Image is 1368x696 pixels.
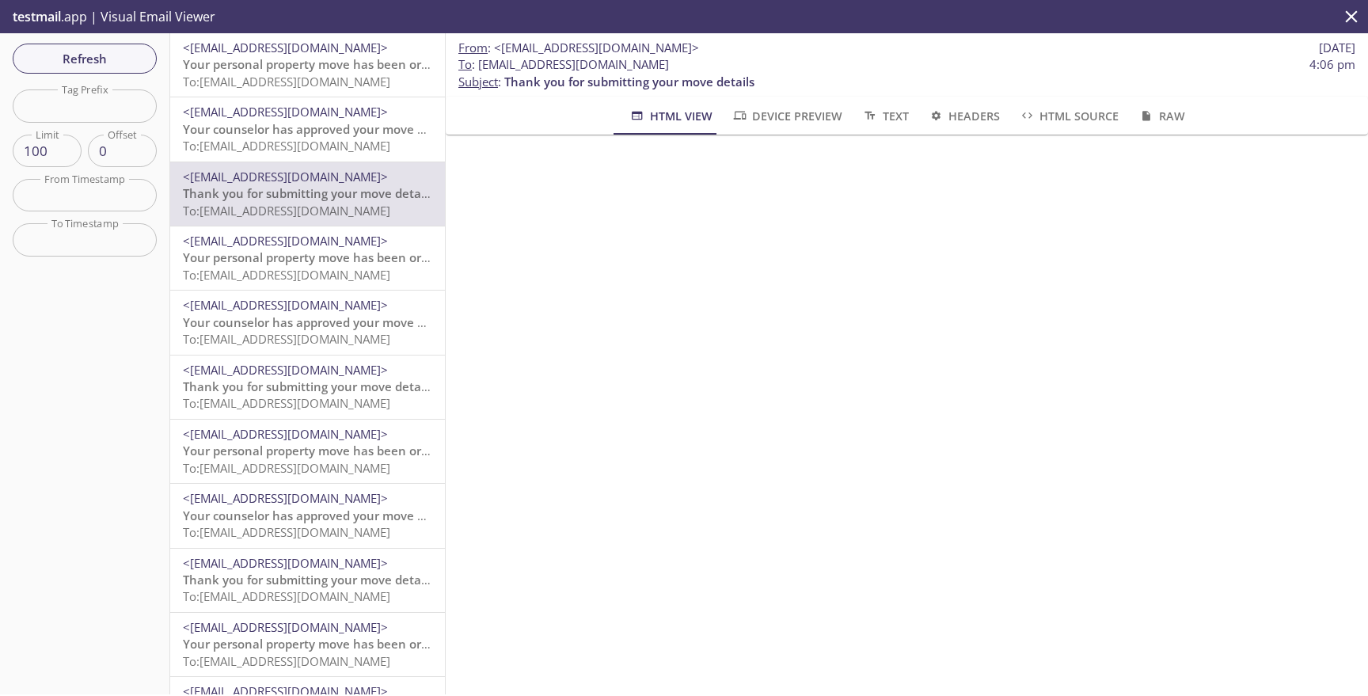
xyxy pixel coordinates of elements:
[183,508,455,523] span: Your counselor has approved your move details
[13,8,61,25] span: testmail
[183,185,433,201] span: Thank you for submitting your move details
[183,169,388,184] span: <[EMAIL_ADDRESS][DOMAIN_NAME]>
[183,297,388,313] span: <[EMAIL_ADDRESS][DOMAIN_NAME]>
[183,395,390,411] span: To: [EMAIL_ADDRESS][DOMAIN_NAME]
[183,331,390,347] span: To: [EMAIL_ADDRESS][DOMAIN_NAME]
[1019,106,1119,126] span: HTML Source
[183,233,388,249] span: <[EMAIL_ADDRESS][DOMAIN_NAME]>
[183,378,433,394] span: Thank you for submitting your move details
[183,314,455,330] span: Your counselor has approved your move details
[183,362,388,378] span: <[EMAIL_ADDRESS][DOMAIN_NAME]>
[504,74,754,89] span: Thank you for submitting your move details
[183,636,458,652] span: Your personal property move has been ordered.
[183,74,390,89] span: To: [EMAIL_ADDRESS][DOMAIN_NAME]
[183,104,388,120] span: <[EMAIL_ADDRESS][DOMAIN_NAME]>
[170,226,445,290] div: <[EMAIL_ADDRESS][DOMAIN_NAME]>Your personal property move has been ordered.To:[EMAIL_ADDRESS][DOM...
[183,490,388,506] span: <[EMAIL_ADDRESS][DOMAIN_NAME]>
[1138,106,1184,126] span: Raw
[458,40,488,55] span: From
[458,56,1355,90] p: :
[183,267,390,283] span: To: [EMAIL_ADDRESS][DOMAIN_NAME]
[183,619,388,635] span: <[EMAIL_ADDRESS][DOMAIN_NAME]>
[183,138,390,154] span: To: [EMAIL_ADDRESS][DOMAIN_NAME]
[183,443,458,458] span: Your personal property move has been ordered.
[183,40,388,55] span: <[EMAIL_ADDRESS][DOMAIN_NAME]>
[170,613,445,676] div: <[EMAIL_ADDRESS][DOMAIN_NAME]>Your personal property move has been ordered.To:[EMAIL_ADDRESS][DOM...
[183,249,458,265] span: Your personal property move has been ordered.
[183,653,390,669] span: To: [EMAIL_ADDRESS][DOMAIN_NAME]
[458,56,669,73] span: : [EMAIL_ADDRESS][DOMAIN_NAME]
[183,555,388,571] span: <[EMAIL_ADDRESS][DOMAIN_NAME]>
[170,420,445,483] div: <[EMAIL_ADDRESS][DOMAIN_NAME]>Your personal property move has been ordered.To:[EMAIL_ADDRESS][DOM...
[170,291,445,354] div: <[EMAIL_ADDRESS][DOMAIN_NAME]>Your counselor has approved your move detailsTo:[EMAIL_ADDRESS][DOM...
[861,106,908,126] span: Text
[731,106,842,126] span: Device Preview
[629,106,712,126] span: HTML View
[458,74,498,89] span: Subject
[183,588,390,604] span: To: [EMAIL_ADDRESS][DOMAIN_NAME]
[458,56,472,72] span: To
[170,484,445,547] div: <[EMAIL_ADDRESS][DOMAIN_NAME]>Your counselor has approved your move detailsTo:[EMAIL_ADDRESS][DOM...
[13,44,157,74] button: Refresh
[1319,40,1355,56] span: [DATE]
[170,97,445,161] div: <[EMAIL_ADDRESS][DOMAIN_NAME]>Your counselor has approved your move detailsTo:[EMAIL_ADDRESS][DOM...
[25,48,144,69] span: Refresh
[183,203,390,219] span: To: [EMAIL_ADDRESS][DOMAIN_NAME]
[458,40,699,56] span: :
[183,460,390,476] span: To: [EMAIL_ADDRESS][DOMAIN_NAME]
[494,40,699,55] span: <[EMAIL_ADDRESS][DOMAIN_NAME]>
[170,162,445,226] div: <[EMAIL_ADDRESS][DOMAIN_NAME]>Thank you for submitting your move detailsTo:[EMAIL_ADDRESS][DOMAIN...
[183,426,388,442] span: <[EMAIL_ADDRESS][DOMAIN_NAME]>
[928,106,1000,126] span: Headers
[170,549,445,612] div: <[EMAIL_ADDRESS][DOMAIN_NAME]>Thank you for submitting your move detailsTo:[EMAIL_ADDRESS][DOMAIN...
[183,56,458,72] span: Your personal property move has been ordered.
[170,356,445,419] div: <[EMAIL_ADDRESS][DOMAIN_NAME]>Thank you for submitting your move detailsTo:[EMAIL_ADDRESS][DOMAIN...
[183,572,433,588] span: Thank you for submitting your move details
[183,524,390,540] span: To: [EMAIL_ADDRESS][DOMAIN_NAME]
[1309,56,1355,73] span: 4:06 pm
[183,121,455,137] span: Your counselor has approved your move details
[170,33,445,97] div: <[EMAIL_ADDRESS][DOMAIN_NAME]>Your personal property move has been ordered.To:[EMAIL_ADDRESS][DOM...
